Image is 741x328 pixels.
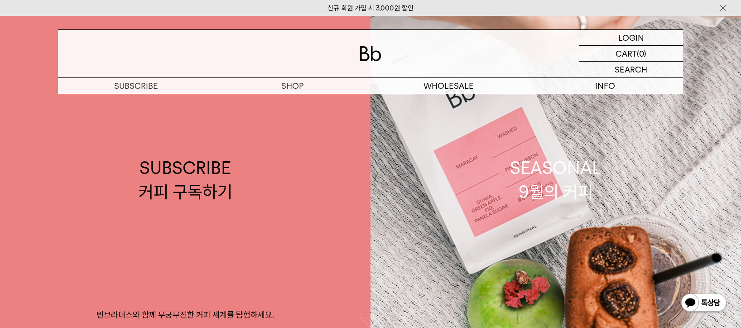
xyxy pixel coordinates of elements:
[618,30,644,45] p: LOGIN
[637,46,646,61] p: (0)
[327,4,414,12] a: 신규 회원 가입 시 3,000원 할인
[527,78,683,94] p: INFO
[360,46,381,61] img: 로고
[579,46,683,62] a: CART (0)
[579,30,683,46] a: LOGIN
[680,293,727,314] img: 카카오톡 채널 1:1 채팅 버튼
[615,62,647,77] p: SEARCH
[214,78,370,94] a: SHOP
[58,78,214,94] a: SUBSCRIBE
[510,156,601,204] div: SEASONAL 9월의 커피
[616,46,637,61] p: CART
[139,156,232,204] div: SUBSCRIBE 커피 구독하기
[370,78,527,94] p: WHOLESALE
